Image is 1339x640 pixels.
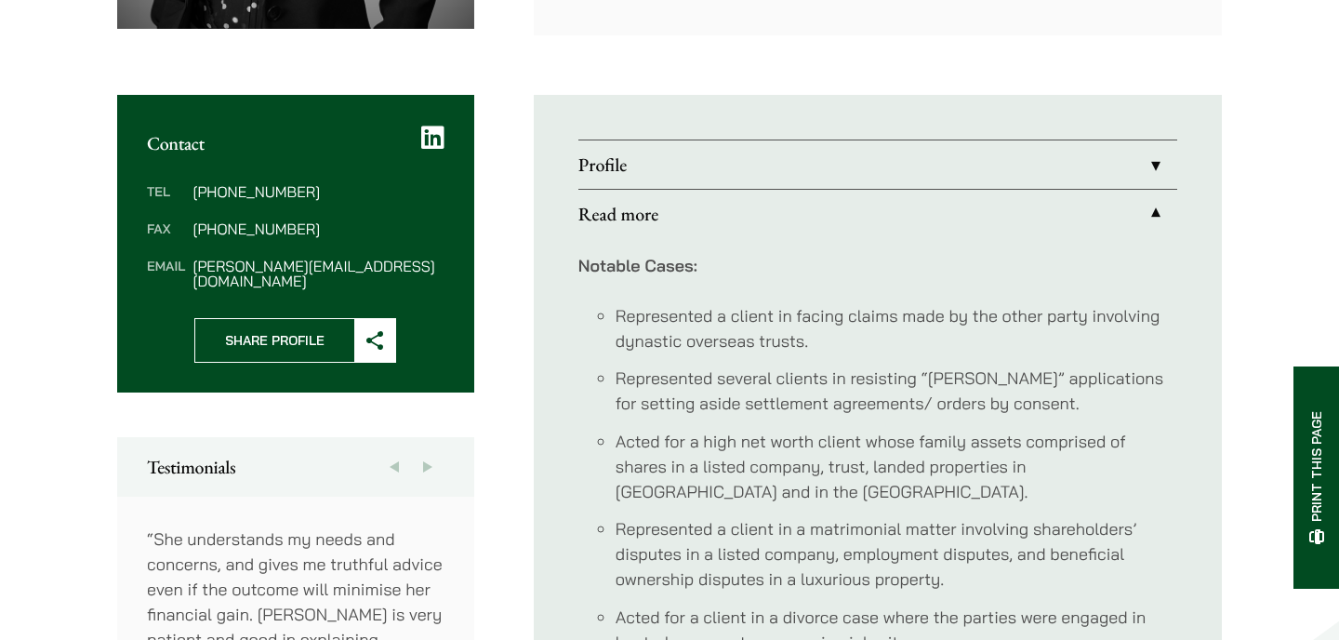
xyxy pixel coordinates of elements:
[411,437,444,497] button: Next
[616,429,1177,504] li: Acted for a high net worth client whose family assets comprised of shares in a listed company, tr...
[616,516,1177,592] li: Represented a client in a matrimonial matter involving shareholders’ disputes in a listed company...
[421,125,444,151] a: LinkedIn
[192,184,444,199] dd: [PHONE_NUMBER]
[195,319,354,362] span: Share Profile
[578,140,1177,189] a: Profile
[147,221,185,259] dt: Fax
[147,184,185,221] dt: Tel
[147,259,185,288] dt: Email
[147,132,444,154] h2: Contact
[616,303,1177,353] li: Represented a client in facing claims made by the other party involving dynastic overseas trusts.
[192,221,444,236] dd: [PHONE_NUMBER]
[578,190,1177,238] a: Read more
[147,456,444,478] h2: Testimonials
[192,259,444,288] dd: [PERSON_NAME][EMAIL_ADDRESS][DOMAIN_NAME]
[616,366,1177,416] li: Represented several clients in resisting “[PERSON_NAME]” applications for setting aside settlemen...
[578,255,697,276] strong: Notable Cases:
[194,318,396,363] button: Share Profile
[378,437,411,497] button: Previous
